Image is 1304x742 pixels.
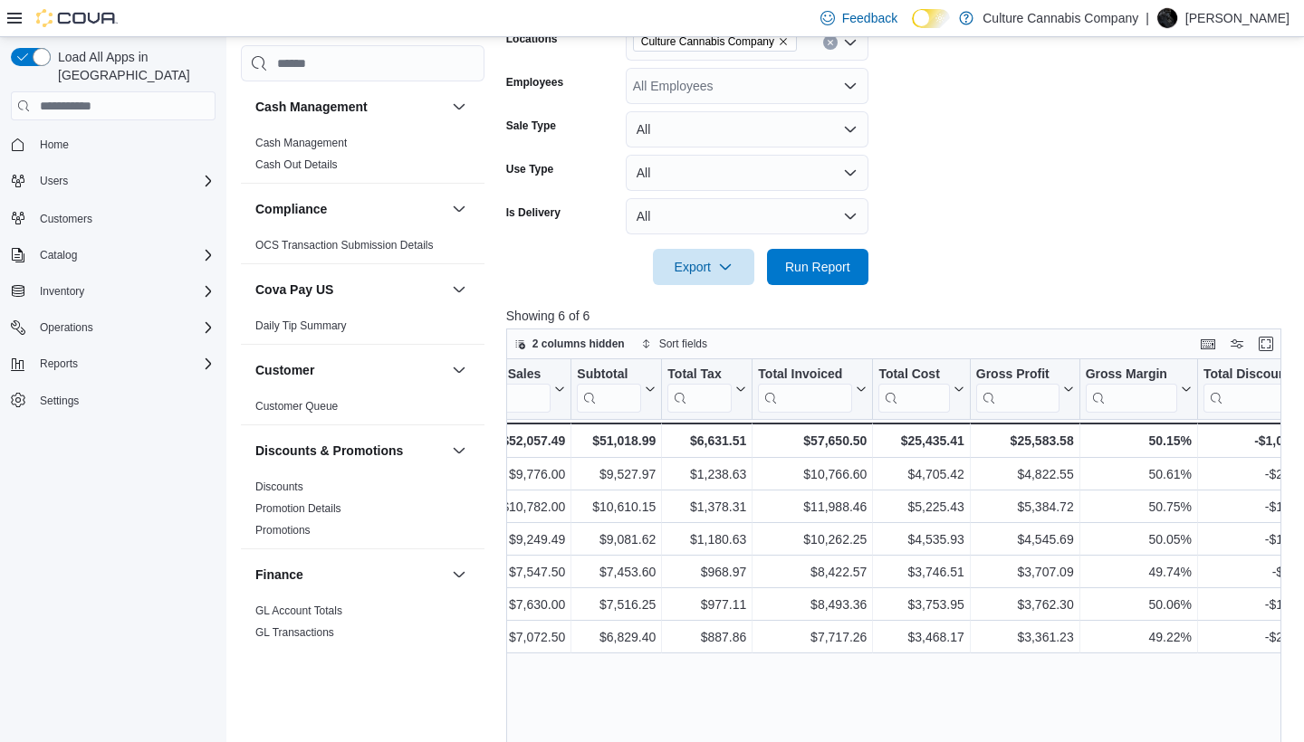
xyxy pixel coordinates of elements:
[758,366,852,384] div: Total Invoiced
[33,244,84,266] button: Catalog
[842,9,897,27] span: Feedback
[758,366,867,413] button: Total Invoiced
[255,442,403,460] h3: Discounts & Promotions
[40,284,84,299] span: Inventory
[878,561,964,583] div: $3,746.51
[878,496,964,518] div: $5,225.43
[506,75,563,90] label: Employees
[767,249,868,285] button: Run Report
[1185,7,1290,29] p: [PERSON_NAME]
[667,528,746,550] div: $1,180.63
[577,594,656,615] div: $7,516.25
[843,79,858,93] button: Open list of options
[667,496,746,518] div: $1,378.31
[758,626,867,648] div: $7,717.26
[912,28,913,29] span: Dark Mode
[664,249,743,285] span: Export
[255,200,327,218] h3: Compliance
[577,561,656,583] div: $7,453.60
[255,319,347,332] a: Daily Tip Summary
[823,35,838,50] button: Clear input
[577,496,656,518] div: $10,610.15
[976,594,1074,615] div: $3,762.30
[878,366,949,413] div: Total Cost
[467,496,565,518] div: $10,782.00
[255,239,434,252] a: OCS Transaction Submission Details
[255,137,347,149] a: Cash Management
[33,206,216,229] span: Customers
[241,315,484,344] div: Cova Pay US
[758,463,867,485] div: $10,766.60
[577,430,656,452] div: $51,018.99
[448,564,470,585] button: Finance
[467,626,565,648] div: $7,072.50
[976,626,1074,648] div: $3,361.23
[758,594,867,615] div: $8,493.36
[255,361,445,379] button: Customer
[33,281,216,302] span: Inventory
[36,9,118,27] img: Cova
[667,561,746,583] div: $968.97
[4,131,223,157] button: Home
[532,337,625,351] span: 2 columns hidden
[626,111,868,147] button: All
[241,600,484,651] div: Finance
[1086,528,1192,550] div: 50.05%
[33,353,216,375] span: Reports
[1255,333,1277,355] button: Enter fullscreen
[4,387,223,414] button: Settings
[255,281,333,299] h3: Cova Pay US
[667,430,746,452] div: $6,631.51
[1156,7,1178,29] div: Matt Coley
[255,400,338,413] a: Customer Queue
[448,279,470,300] button: Cova Pay US
[843,35,858,50] button: Open list of options
[667,366,746,413] button: Total Tax
[255,626,334,639] a: GL Transactions
[467,594,565,615] div: $7,630.00
[448,198,470,220] button: Compliance
[878,594,964,615] div: $3,753.95
[255,361,314,379] h3: Customer
[467,430,565,452] div: $52,057.49
[255,604,342,617] a: GL Account Totals
[33,244,216,266] span: Catalog
[4,168,223,194] button: Users
[653,249,754,285] button: Export
[33,317,216,338] span: Operations
[506,119,556,133] label: Sale Type
[241,132,484,183] div: Cash Management
[758,430,867,452] div: $57,650.50
[1086,594,1192,615] div: 50.06%
[33,317,101,338] button: Operations
[255,566,445,584] button: Finance
[1146,7,1149,29] p: |
[1085,366,1176,413] div: Gross Margin
[1086,463,1192,485] div: 50.61%
[33,134,76,156] a: Home
[976,463,1074,485] div: $4,822.55
[577,366,656,413] button: Subtotal
[467,463,565,485] div: $9,776.00
[11,124,216,461] nav: Complex example
[255,480,303,493] a: Discounts
[33,389,216,412] span: Settings
[1085,366,1176,384] div: Gross Margin
[976,366,1074,413] button: Gross Profit
[758,528,867,550] div: $10,262.25
[33,353,85,375] button: Reports
[577,366,641,384] div: Subtotal
[976,366,1059,384] div: Gross Profit
[577,528,656,550] div: $9,081.62
[878,366,964,413] button: Total Cost
[255,566,303,584] h3: Finance
[667,366,732,413] div: Total Tax
[878,366,949,384] div: Total Cost
[1085,430,1191,452] div: 50.15%
[506,162,553,176] label: Use Type
[40,394,79,408] span: Settings
[976,366,1059,413] div: Gross Profit
[878,430,964,452] div: $25,435.41
[255,524,311,537] a: Promotions
[33,170,75,192] button: Users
